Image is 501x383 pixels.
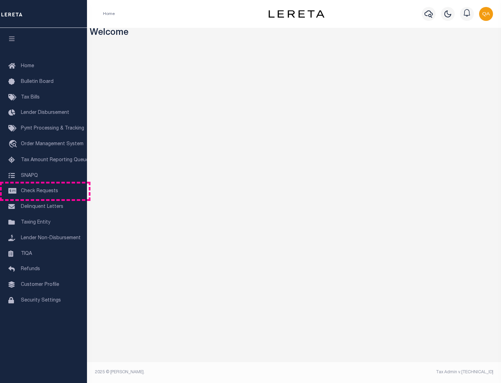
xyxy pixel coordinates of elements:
[21,236,81,241] span: Lender Non-Disbursement
[21,204,63,209] span: Delinquent Letters
[21,95,40,100] span: Tax Bills
[21,173,38,178] span: SNAPQ
[479,7,493,21] img: svg+xml;base64,PHN2ZyB4bWxucz0iaHR0cDovL3d3dy53My5vcmcvMjAwMC9zdmciIHBvaW50ZXItZXZlbnRzPSJub25lIi...
[299,369,493,375] div: Tax Admin v.[TECHNICAL_ID]
[21,158,89,163] span: Tax Amount Reporting Queue
[21,126,84,131] span: Pymt Processing & Tracking
[21,189,58,194] span: Check Requests
[90,369,294,375] div: 2025 © [PERSON_NAME].
[21,64,34,69] span: Home
[103,11,115,17] li: Home
[90,28,499,39] h3: Welcome
[8,140,19,149] i: travel_explore
[21,220,50,225] span: Taxing Entity
[21,298,61,303] span: Security Settings
[21,282,59,287] span: Customer Profile
[269,10,324,18] img: logo-dark.svg
[21,79,54,84] span: Bulletin Board
[21,142,83,147] span: Order Management System
[21,110,69,115] span: Lender Disbursement
[21,267,40,272] span: Refunds
[21,251,32,256] span: TIQA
